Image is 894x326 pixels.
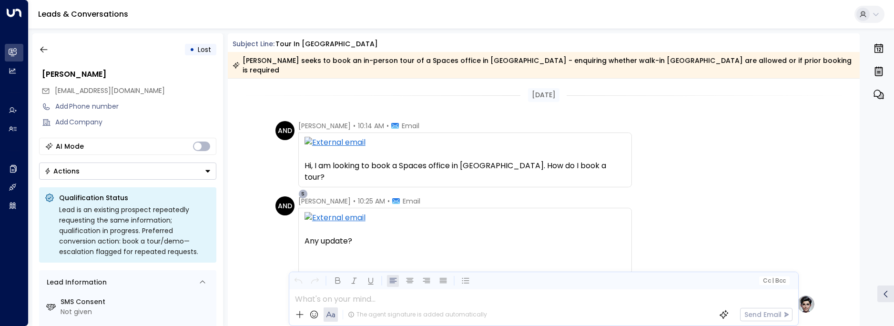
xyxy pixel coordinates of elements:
[53,166,80,176] font: Actions
[198,45,211,54] font: Lost
[305,212,626,224] img: External email
[69,102,119,111] font: Phone number
[305,137,626,149] img: External email
[47,277,107,287] font: Lead Information
[56,142,84,151] font: AI Mode
[353,196,356,206] font: •
[278,126,292,135] font: AND
[39,163,216,180] button: Actions
[298,121,351,131] font: [PERSON_NAME]
[55,117,216,127] div: AddCompany
[298,196,351,206] font: [PERSON_NAME]
[305,160,626,183] div: Hi, I am looking to book a Spaces office in [GEOGRAPHIC_DATA]. How do I book a tour?
[42,69,106,80] font: [PERSON_NAME]
[772,276,774,285] font: |
[759,276,789,285] button: Cc|Bcc
[292,275,304,287] button: Undo
[39,163,216,180] div: Button group with a nested menu
[356,310,487,318] font: The agent signature is added automatically
[59,193,128,203] font: Qualification Status
[403,196,420,206] font: Email
[59,204,211,257] div: Lead is an existing prospect repeatedly requesting the same information; qualification in progres...
[55,86,165,96] span: arshiakhannnn2001@gmail.com
[353,121,356,131] font: •
[38,9,128,20] a: Leads & Conversations
[775,276,785,285] font: Bcc
[762,276,771,285] font: Cc
[61,297,105,306] font: SMS Consent
[532,90,556,100] font: [DATE]
[61,307,92,316] font: Not given
[358,196,385,206] span: 10:25 AM
[278,201,292,211] font: AND
[55,86,165,95] font: [EMAIL_ADDRESS][DOMAIN_NAME]
[386,121,389,131] font: •
[402,121,419,131] font: Email
[233,56,854,75] div: [PERSON_NAME] seeks to book an in-person tour of a Spaces office in [GEOGRAPHIC_DATA] - enquiring...
[233,39,274,49] font: Subject Line:
[305,235,626,258] div: Any update?
[301,190,305,197] font: S
[190,41,194,57] font: •
[55,102,216,112] div: AddPhone number
[55,102,68,111] font: Add
[309,275,321,287] button: Redo
[55,117,68,127] font: Add
[358,121,384,131] font: 10:14 AM
[275,39,378,49] div: Tour in [GEOGRAPHIC_DATA]
[69,117,102,127] font: Company
[387,196,390,206] font: •
[796,295,815,314] img: profile-logo.png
